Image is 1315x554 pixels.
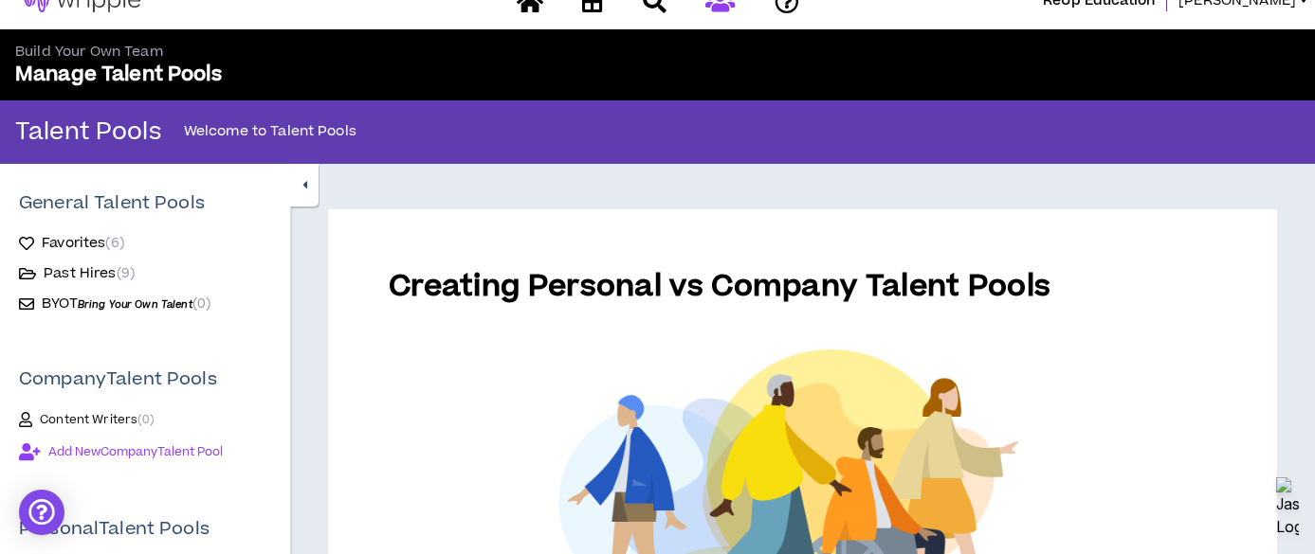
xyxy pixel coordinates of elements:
[105,233,123,253] span: ( 6 )
[42,294,192,313] span: BYOT
[192,294,210,313] span: ( 0 )
[48,444,223,459] span: Add New Company Talent Pool
[15,117,161,148] p: Talent Pools
[19,190,205,217] p: General Talent Pools
[15,43,658,62] p: Build Your Own Team
[15,62,658,88] p: Manage Talent Pools
[78,297,192,312] span: Bring Your Own Talent
[40,412,155,427] span: Content Writers
[19,490,64,535] div: Open Intercom Messenger
[19,262,135,285] a: Past Hires(9)
[19,438,223,465] button: Add NewCompanyTalent Pool
[19,293,210,315] a: BYOTBring Your Own Talent(0)
[19,366,271,393] p: Company Talent Pools
[137,411,154,428] span: ( 0 )
[19,408,271,431] a: Content Writers(0)
[19,516,271,543] p: Personal Talent Pools
[19,232,124,255] a: Favorites(6)
[44,264,135,283] span: Past Hires
[42,234,124,253] span: Favorites
[389,270,1216,304] h1: Creating Personal vs Company Talent Pools
[184,121,356,142] p: Welcome to Talent Pools
[117,263,135,283] span: ( 9 )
